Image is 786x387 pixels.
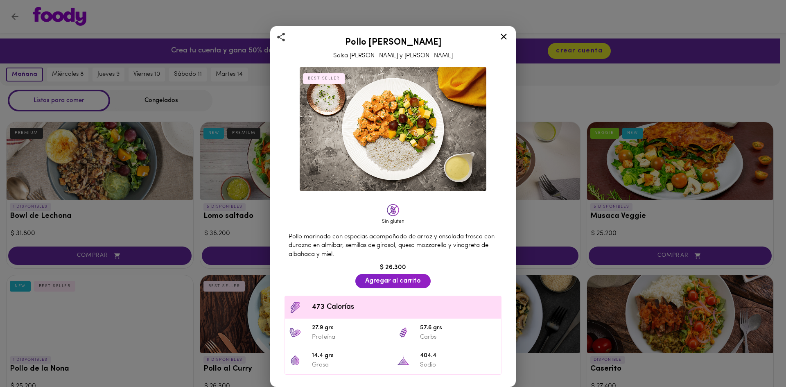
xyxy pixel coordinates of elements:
[312,361,389,369] p: Grasa
[387,204,399,216] img: glutenfree.png
[289,301,301,314] img: Contenido calórico
[397,354,409,367] img: 404.4 Sodio
[300,67,486,191] img: Pollo Tikka Massala
[312,302,497,313] span: 473 Calorías
[365,277,421,285] span: Agregar al carrito
[289,354,301,367] img: 14.4 grs Grasa
[312,324,389,333] span: 27.9 grs
[280,38,506,48] h2: Pollo [PERSON_NAME]
[333,53,453,59] span: Salsa [PERSON_NAME] y [PERSON_NAME]
[381,218,405,225] div: Sin gluten
[397,326,409,339] img: 57.6 grs Carbs
[312,351,389,361] span: 14.4 grs
[289,326,301,339] img: 27.9 grs Proteína
[420,361,497,369] p: Sodio
[355,274,431,288] button: Agregar al carrito
[739,339,778,379] iframe: Messagebird Livechat Widget
[420,324,497,333] span: 57.6 grs
[289,234,495,258] span: Pollo marinado con especias acompañado de arroz y ensalada fresca con durazno en almibar, semilla...
[420,333,497,342] p: Carbs
[420,351,497,361] span: 404.4
[280,263,506,272] div: $ 26.300
[303,73,345,84] div: BEST SELLER
[312,333,389,342] p: Proteína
